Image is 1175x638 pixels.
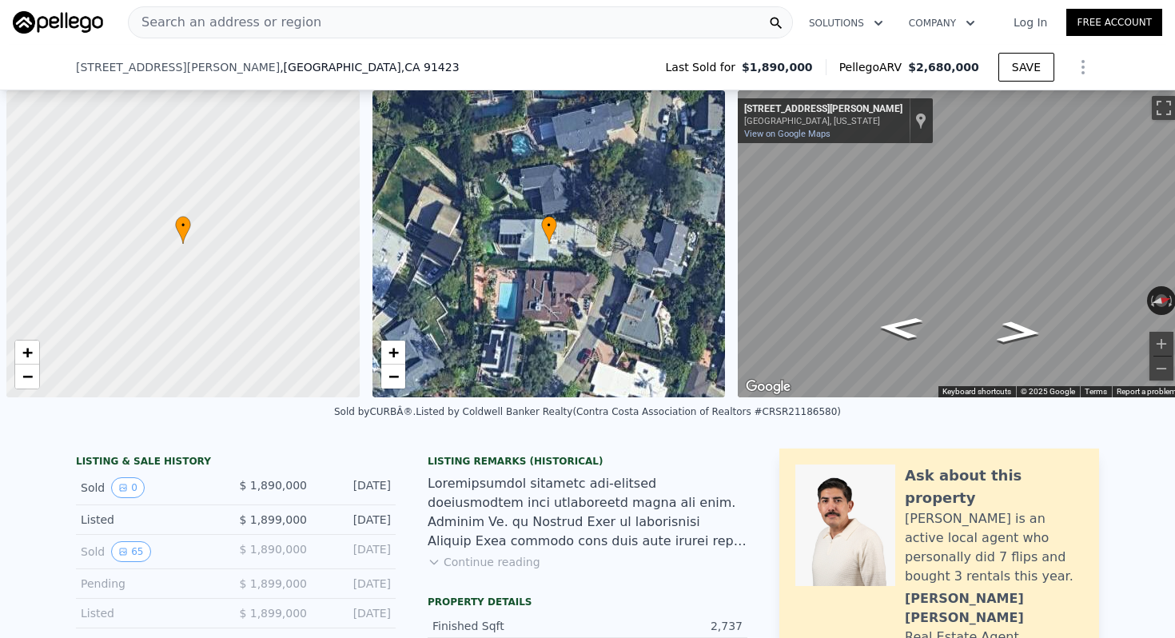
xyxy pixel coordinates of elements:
span: • [541,218,557,233]
span: Last Sold for [666,59,743,75]
span: , CA 91423 [401,61,460,74]
span: $ 1,899,000 [239,607,307,620]
span: $ 1,899,000 [239,577,307,590]
a: Terms (opens in new tab) [1085,387,1107,396]
img: Google [742,377,795,397]
div: Listing Remarks (Historical) [428,455,747,468]
button: View historical data [111,541,150,562]
div: [DATE] [320,541,391,562]
span: + [22,342,33,362]
div: Finished Sqft [432,618,587,634]
button: Solutions [796,9,896,38]
div: Listed by Coldwell Banker Realty (Contra Costa Association of Realtors #CRSR21186580) [416,406,841,417]
div: 2,737 [587,618,743,634]
div: [PERSON_NAME] [PERSON_NAME] [905,589,1083,628]
span: $1,890,000 [742,59,813,75]
button: Continue reading [428,554,540,570]
div: [PERSON_NAME] is an active local agent who personally did 7 flips and bought 3 rentals this year. [905,509,1083,586]
button: SAVE [998,53,1054,82]
button: Rotate counterclockwise [1147,286,1156,315]
span: $ 1,899,000 [239,513,307,526]
div: [GEOGRAPHIC_DATA], [US_STATE] [744,116,902,126]
div: [DATE] [320,512,391,528]
span: [STREET_ADDRESS][PERSON_NAME] [76,59,280,75]
div: Loremipsumdol sitametc adi-elitsed doeiusmodtem inci utlaboreetd magna ali enim. Adminim Ve. qu N... [428,474,747,551]
div: Sold by CURBÂ® . [334,406,416,417]
span: Search an address or region [129,13,321,32]
div: • [541,216,557,244]
span: Pellego ARV [839,59,909,75]
button: Show Options [1067,51,1099,83]
button: View historical data [111,477,145,498]
span: © 2025 Google [1021,387,1075,396]
span: $ 1,890,000 [239,543,307,556]
div: [STREET_ADDRESS][PERSON_NAME] [744,103,902,116]
img: Pellego [13,11,103,34]
div: Ask about this property [905,465,1083,509]
path: Go North, Davana Rd [978,316,1061,349]
span: − [22,366,33,386]
a: Open this area in Google Maps (opens a new window) [742,377,795,397]
path: Go South, Davana Rd [858,311,942,344]
span: , [GEOGRAPHIC_DATA] [280,59,459,75]
span: • [175,218,191,233]
button: Zoom in [1149,332,1173,356]
div: [DATE] [320,477,391,498]
a: Free Account [1066,9,1162,36]
div: Pending [81,576,223,592]
button: Zoom out [1149,357,1173,381]
button: Keyboard shortcuts [942,386,1011,397]
span: + [388,342,398,362]
div: Property details [428,596,747,608]
div: Listed [81,605,223,621]
a: Zoom out [15,365,39,389]
div: Sold [81,541,223,562]
span: $2,680,000 [908,61,979,74]
div: [DATE] [320,576,391,592]
a: Show location on map [915,112,926,130]
button: Company [896,9,988,38]
span: $ 1,890,000 [239,479,307,492]
div: LISTING & SALE HISTORY [76,455,396,471]
div: Listed [81,512,223,528]
span: − [388,366,398,386]
div: Sold [81,477,223,498]
a: View on Google Maps [744,129,830,139]
a: Zoom out [381,365,405,389]
a: Zoom in [381,341,405,365]
div: [DATE] [320,605,391,621]
a: Log In [994,14,1066,30]
a: Zoom in [15,341,39,365]
div: • [175,216,191,244]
